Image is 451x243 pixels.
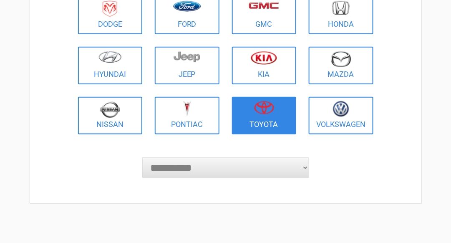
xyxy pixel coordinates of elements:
a: Mazda [309,47,373,84]
a: Jeep [155,47,219,84]
img: jeep [174,51,200,63]
a: Hyundai [78,47,143,84]
img: hyundai [98,51,122,63]
img: gmc [249,2,279,9]
img: honda [332,1,350,15]
a: Kia [232,47,297,84]
img: dodge [103,1,117,17]
img: ford [173,1,201,12]
img: volkswagen [333,101,349,117]
img: pontiac [183,101,191,117]
img: kia [251,51,277,65]
a: Pontiac [155,97,219,134]
a: Nissan [78,97,143,134]
img: mazda [330,51,351,67]
a: Volkswagen [309,97,373,134]
img: nissan [100,101,120,118]
img: toyota [254,101,274,114]
a: Toyota [232,97,297,134]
